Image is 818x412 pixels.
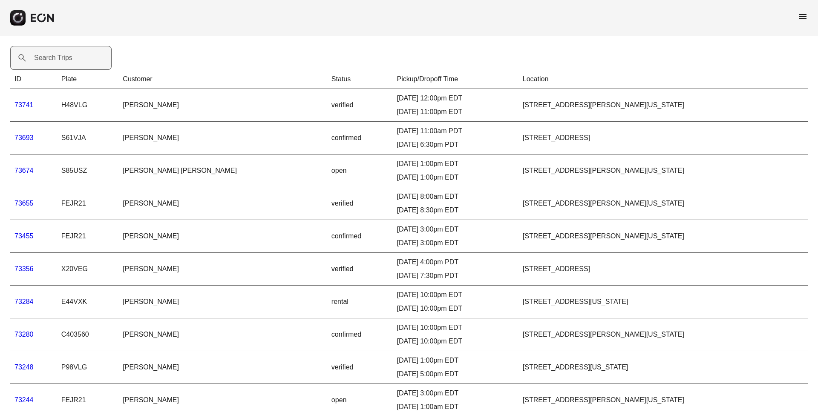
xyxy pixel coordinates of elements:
[397,369,514,379] div: [DATE] 5:00pm EDT
[118,253,327,286] td: [PERSON_NAME]
[57,187,119,220] td: FEJR21
[118,220,327,253] td: [PERSON_NAME]
[518,154,808,187] td: [STREET_ADDRESS][PERSON_NAME][US_STATE]
[397,140,514,150] div: [DATE] 6:30pm PDT
[397,402,514,412] div: [DATE] 1:00am EDT
[518,70,808,89] th: Location
[397,271,514,281] div: [DATE] 7:30pm PDT
[518,187,808,220] td: [STREET_ADDRESS][PERSON_NAME][US_STATE]
[118,89,327,122] td: [PERSON_NAME]
[34,53,72,63] label: Search Trips
[327,154,393,187] td: open
[327,220,393,253] td: confirmed
[518,122,808,154] td: [STREET_ADDRESS]
[10,70,57,89] th: ID
[118,351,327,384] td: [PERSON_NAME]
[118,70,327,89] th: Customer
[392,70,518,89] th: Pickup/Dropoff Time
[397,224,514,235] div: [DATE] 3:00pm EDT
[57,318,119,351] td: C403560
[14,363,34,371] a: 73248
[397,159,514,169] div: [DATE] 1:00pm EDT
[118,154,327,187] td: [PERSON_NAME] [PERSON_NAME]
[57,286,119,318] td: E44VXK
[327,187,393,220] td: verified
[798,11,808,22] span: menu
[327,89,393,122] td: verified
[57,351,119,384] td: P98VLG
[397,172,514,183] div: [DATE] 1:00pm EDT
[327,253,393,286] td: verified
[397,205,514,215] div: [DATE] 8:30pm EDT
[397,107,514,117] div: [DATE] 11:00pm EDT
[397,303,514,314] div: [DATE] 10:00pm EDT
[518,318,808,351] td: [STREET_ADDRESS][PERSON_NAME][US_STATE]
[57,122,119,154] td: S61VJA
[397,388,514,398] div: [DATE] 3:00pm EDT
[57,220,119,253] td: FEJR21
[397,355,514,366] div: [DATE] 1:00pm EDT
[518,253,808,286] td: [STREET_ADDRESS]
[397,257,514,267] div: [DATE] 4:00pm PDT
[14,167,34,174] a: 73674
[397,93,514,103] div: [DATE] 12:00pm EDT
[327,286,393,318] td: rental
[118,318,327,351] td: [PERSON_NAME]
[57,89,119,122] td: H48VLG
[14,232,34,240] a: 73455
[397,238,514,248] div: [DATE] 3:00pm EDT
[327,318,393,351] td: confirmed
[397,290,514,300] div: [DATE] 10:00pm EDT
[397,323,514,333] div: [DATE] 10:00pm EDT
[518,286,808,318] td: [STREET_ADDRESS][US_STATE]
[14,265,34,272] a: 73356
[14,200,34,207] a: 73655
[397,336,514,346] div: [DATE] 10:00pm EDT
[14,396,34,403] a: 73244
[518,89,808,122] td: [STREET_ADDRESS][PERSON_NAME][US_STATE]
[327,122,393,154] td: confirmed
[57,253,119,286] td: X20VEG
[118,187,327,220] td: [PERSON_NAME]
[57,70,119,89] th: Plate
[14,298,34,305] a: 73284
[397,192,514,202] div: [DATE] 8:00am EDT
[118,122,327,154] td: [PERSON_NAME]
[14,331,34,338] a: 73280
[518,351,808,384] td: [STREET_ADDRESS][US_STATE]
[518,220,808,253] td: [STREET_ADDRESS][PERSON_NAME][US_STATE]
[327,351,393,384] td: verified
[118,286,327,318] td: [PERSON_NAME]
[327,70,393,89] th: Status
[397,126,514,136] div: [DATE] 11:00am PDT
[14,134,34,141] a: 73693
[14,101,34,109] a: 73741
[57,154,119,187] td: S85USZ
